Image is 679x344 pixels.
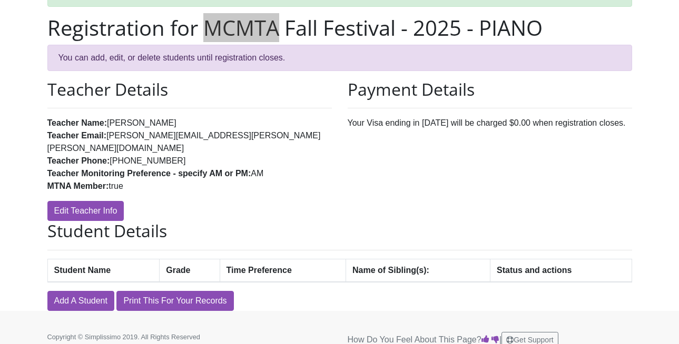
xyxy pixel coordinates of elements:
[47,259,160,282] th: Student Name
[47,117,332,129] li: [PERSON_NAME]
[220,259,346,282] th: Time Preference
[47,169,251,178] strong: Teacher Monitoring Preference - specify AM or PM:
[47,15,632,41] h1: Registration for MCMTA Fall Festival - 2025 - PIANO
[340,79,640,221] div: Your Visa ending in [DATE] will be charged $0.00 when registration closes.
[47,221,632,241] h2: Student Details
[116,291,233,311] a: Print This For Your Records
[47,156,110,165] strong: Teacher Phone:
[47,129,332,155] li: [PERSON_NAME][EMAIL_ADDRESS][PERSON_NAME][PERSON_NAME][DOMAIN_NAME]
[348,79,632,99] h2: Payment Details
[346,259,490,282] th: Name of Sibling(s):
[47,131,107,140] strong: Teacher Email:
[47,180,332,193] li: true
[47,45,632,71] div: You can add, edit, or delete students until registration closes.
[47,155,332,167] li: [PHONE_NUMBER]
[47,201,124,221] a: Edit Teacher Info
[160,259,220,282] th: Grade
[490,259,632,282] th: Status and actions
[47,118,107,127] strong: Teacher Name:
[47,181,109,190] strong: MTNA Member:
[47,332,232,342] p: Copyright © Simplissimo 2019. All Rights Reserved
[47,79,332,99] h2: Teacher Details
[47,167,332,180] li: AM
[47,291,114,311] a: Add A Student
